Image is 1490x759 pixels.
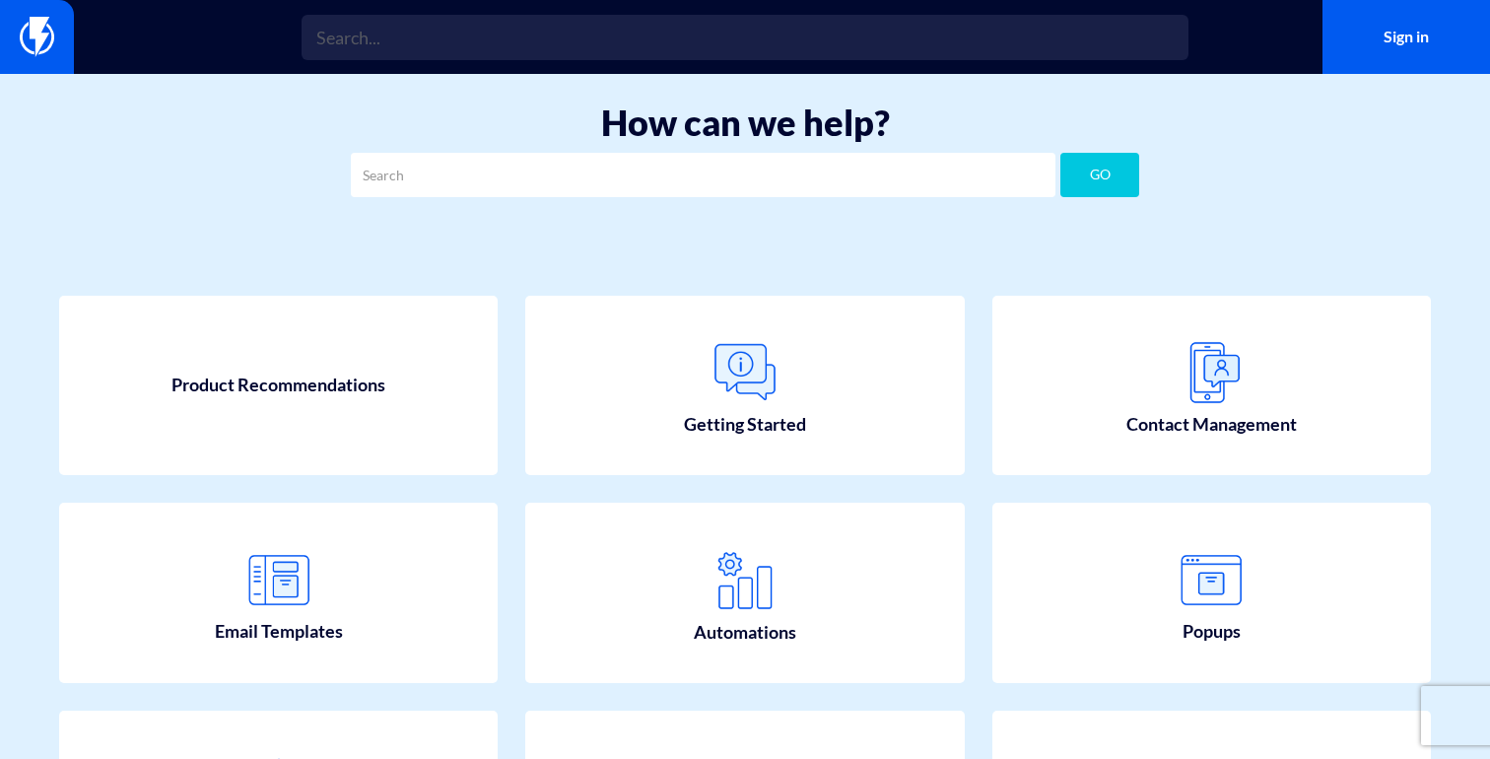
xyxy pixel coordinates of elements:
input: Search [351,153,1055,197]
h1: How can we help? [30,103,1460,143]
button: GO [1060,153,1139,197]
a: Email Templates [59,503,498,683]
span: Getting Started [684,412,806,438]
a: Automations [525,503,964,683]
a: Contact Management [992,296,1431,476]
a: Product Recommendations [59,296,498,476]
span: Email Templates [215,619,343,645]
a: Getting Started [525,296,964,476]
a: Popups [992,503,1431,683]
span: Automations [694,620,796,646]
input: Search... [302,15,1188,60]
span: Popups [1183,619,1241,645]
span: Contact Management [1126,412,1297,438]
span: Product Recommendations [171,373,385,398]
